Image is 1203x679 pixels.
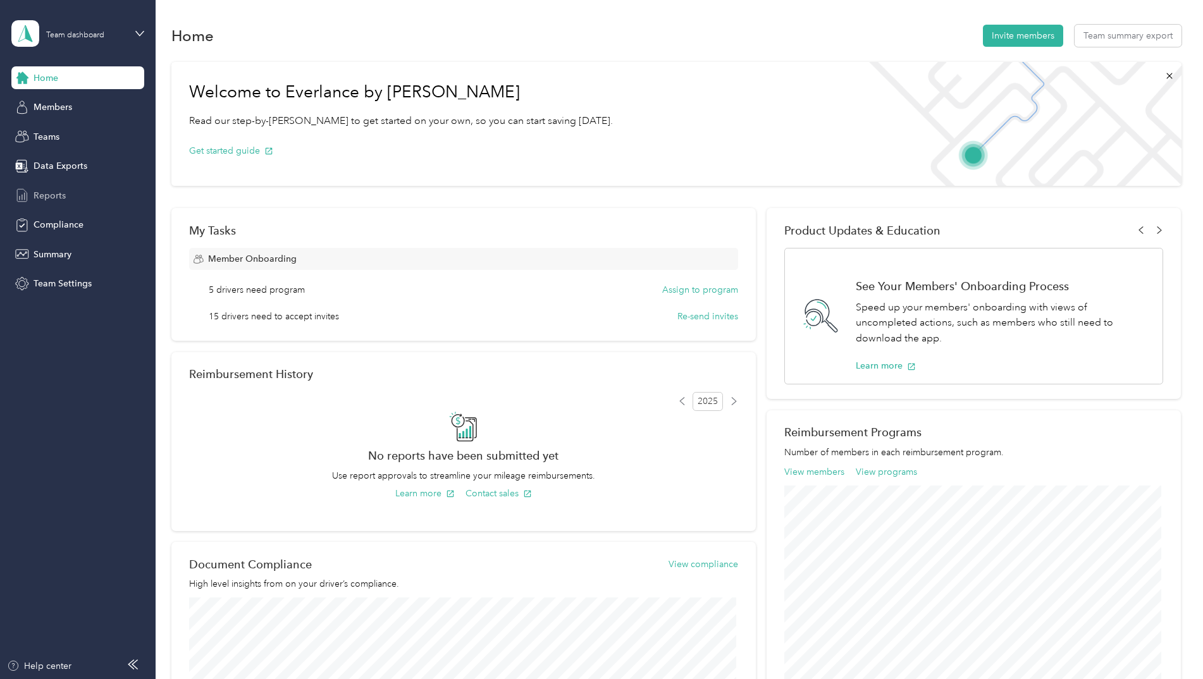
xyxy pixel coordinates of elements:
p: Speed up your members' onboarding with views of uncompleted actions, such as members who still ne... [856,300,1149,346]
button: View members [784,465,844,479]
button: Learn more [395,487,455,500]
iframe: Everlance-gr Chat Button Frame [1132,608,1203,679]
span: Teams [34,130,59,144]
h2: No reports have been submitted yet [189,449,738,462]
span: 15 drivers need to accept invites [209,310,339,323]
span: Reports [34,189,66,202]
p: Number of members in each reimbursement program. [784,446,1163,459]
button: Help center [7,659,71,673]
h1: Welcome to Everlance by [PERSON_NAME] [189,82,613,102]
span: Summary [34,248,71,261]
button: Invite members [983,25,1063,47]
p: Use report approvals to streamline your mileage reimbursements. [189,469,738,482]
button: Learn more [856,359,916,372]
div: My Tasks [189,224,738,237]
p: Read our step-by-[PERSON_NAME] to get started on your own, so you can start saving [DATE]. [189,113,613,129]
span: Team Settings [34,277,92,290]
button: Get started guide [189,144,273,157]
button: View compliance [669,558,738,571]
span: Product Updates & Education [784,224,941,237]
button: Re-send invites [677,310,738,323]
h2: Document Compliance [189,558,312,571]
span: Data Exports [34,159,87,173]
h2: Reimbursement History [189,367,313,381]
span: Member Onboarding [208,252,297,266]
img: Welcome to everlance [856,62,1181,186]
p: High level insights from on your driver’s compliance. [189,577,738,590]
span: Members [34,101,72,114]
button: View programs [856,465,917,479]
h1: See Your Members' Onboarding Process [856,279,1149,293]
span: 2025 [693,392,723,411]
span: 5 drivers need program [209,283,305,297]
h2: Reimbursement Programs [784,425,1163,439]
h1: Home [171,29,214,42]
span: Compliance [34,218,83,231]
span: Home [34,71,58,85]
button: Contact sales [466,487,532,500]
div: Team dashboard [46,32,104,39]
button: Assign to program [662,283,738,297]
button: Team summary export [1075,25,1181,47]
